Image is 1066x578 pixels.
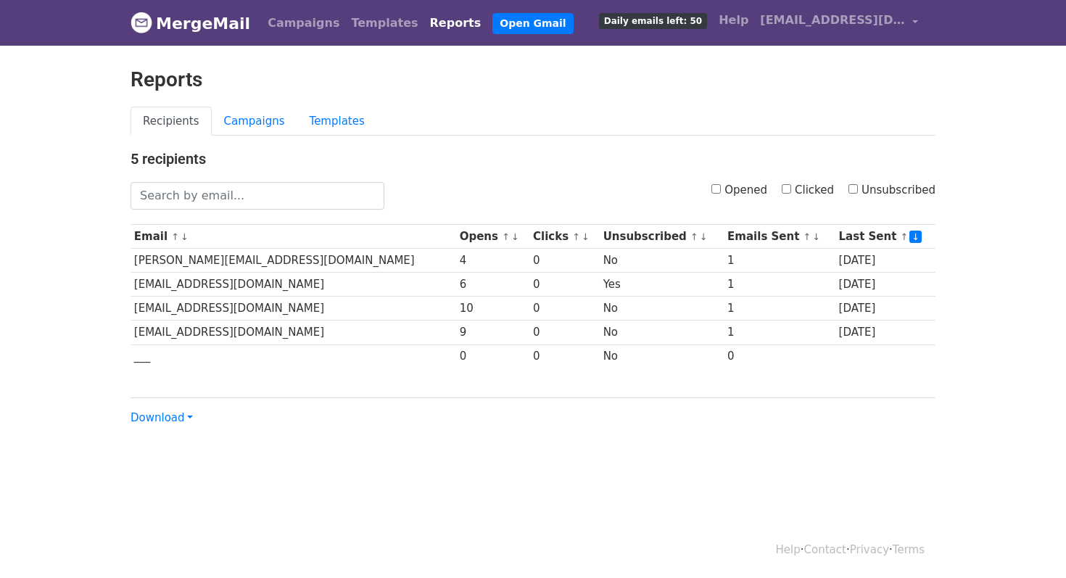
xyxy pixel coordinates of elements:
[456,321,529,344] td: 9
[848,184,858,194] input: Unsubscribed
[131,182,384,210] input: Search by email...
[456,273,529,297] td: 6
[600,273,724,297] td: Yes
[835,225,935,249] th: Last Sent
[754,6,924,40] a: [EMAIL_ADDRESS][DOMAIN_NAME]
[529,321,600,344] td: 0
[893,543,925,556] a: Terms
[456,297,529,321] td: 10
[724,297,835,321] td: 1
[690,231,698,242] a: ↑
[713,6,754,35] a: Help
[835,297,935,321] td: [DATE]
[724,344,835,368] td: 0
[760,12,905,29] span: [EMAIL_ADDRESS][DOMAIN_NAME]
[502,231,510,242] a: ↑
[835,273,935,297] td: [DATE]
[812,231,820,242] a: ↓
[782,184,791,194] input: Clicked
[600,225,724,249] th: Unsubscribed
[848,182,935,199] label: Unsubscribed
[171,231,179,242] a: ↑
[776,543,801,556] a: Help
[724,225,835,249] th: Emails Sent
[131,67,935,92] h2: Reports
[131,225,456,249] th: Email
[600,297,724,321] td: No
[909,231,922,243] a: ↓
[529,225,600,249] th: Clicks
[131,411,193,424] a: Download
[456,249,529,273] td: 4
[345,9,423,38] a: Templates
[131,321,456,344] td: [EMAIL_ADDRESS][DOMAIN_NAME]
[456,225,529,249] th: Opens
[835,321,935,344] td: [DATE]
[529,249,600,273] td: 0
[511,231,519,242] a: ↓
[297,107,377,136] a: Templates
[572,231,580,242] a: ↑
[724,273,835,297] td: 1
[700,231,708,242] a: ↓
[803,231,811,242] a: ↑
[582,231,590,242] a: ↓
[424,9,487,38] a: Reports
[850,543,889,556] a: Privacy
[131,107,212,136] a: Recipients
[835,249,935,273] td: [DATE]
[600,321,724,344] td: No
[131,297,456,321] td: [EMAIL_ADDRESS][DOMAIN_NAME]
[711,182,767,199] label: Opened
[599,13,707,29] span: Daily emails left: 50
[492,13,573,34] a: Open Gmail
[901,231,909,242] a: ↑
[131,273,456,297] td: [EMAIL_ADDRESS][DOMAIN_NAME]
[131,344,456,368] td: ___
[593,6,713,35] a: Daily emails left: 50
[262,9,345,38] a: Campaigns
[600,344,724,368] td: No
[804,543,846,556] a: Contact
[711,184,721,194] input: Opened
[131,12,152,33] img: MergeMail logo
[600,249,724,273] td: No
[131,150,935,168] h4: 5 recipients
[529,297,600,321] td: 0
[456,344,529,368] td: 0
[529,344,600,368] td: 0
[131,8,250,38] a: MergeMail
[529,273,600,297] td: 0
[181,231,189,242] a: ↓
[131,249,456,273] td: [PERSON_NAME][EMAIL_ADDRESS][DOMAIN_NAME]
[212,107,297,136] a: Campaigns
[724,321,835,344] td: 1
[724,249,835,273] td: 1
[782,182,834,199] label: Clicked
